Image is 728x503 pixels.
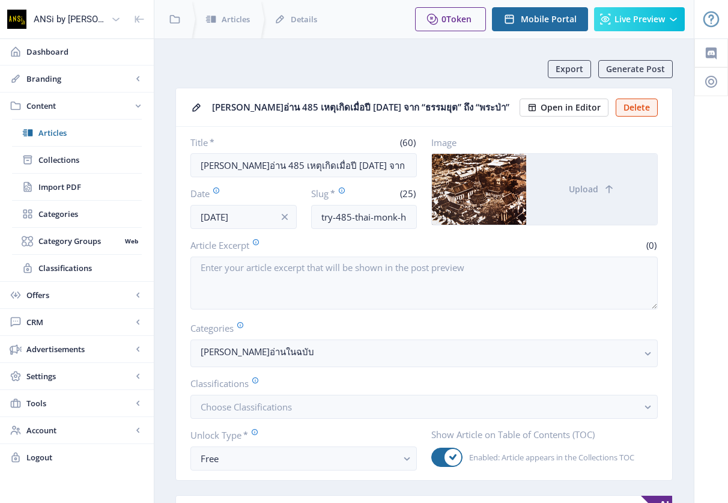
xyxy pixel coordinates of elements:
a: Category GroupsWeb [12,228,142,254]
a: Collections [12,147,142,173]
span: Dashboard [26,46,144,58]
button: Mobile Portal [492,7,588,31]
label: Date [190,187,287,200]
div: ANSi by [PERSON_NAME] [34,6,106,32]
span: Settings [26,370,132,382]
span: Details [291,13,317,25]
span: Enabled: Article appears in the Collections TOC [463,450,634,465]
button: Generate Post [598,60,673,78]
input: Publishing Date [190,205,297,229]
button: Export [548,60,591,78]
span: Import PDF [38,181,142,193]
a: Categories [12,201,142,227]
span: Tools [26,397,132,409]
a: Articles [12,120,142,146]
span: Export [556,64,583,74]
span: Category Groups [38,235,121,247]
span: Account [26,424,132,436]
label: Slug [311,187,359,200]
nb-select-label: [PERSON_NAME]อ่านในฉบับ [201,344,638,359]
a: Classifications [12,255,142,281]
div: [PERSON_NAME]อ่าน 485 เหตุเกิดเมื่อปี [DATE] จาก “ธรรมยุต” ถึง “พระป่า” [212,98,512,117]
button: Choose Classifications [190,395,658,419]
a: Import PDF [12,174,142,200]
span: Branding [26,73,132,85]
label: Classifications [190,377,648,390]
span: CRM [26,316,132,328]
label: Title [190,136,299,148]
span: Advertisements [26,343,132,355]
button: Open in Editor [520,99,608,117]
button: Delete [616,99,658,117]
button: [PERSON_NAME]อ่านในฉบับ [190,340,658,367]
button: Live Preview [594,7,685,31]
input: this-is-how-a-slug-looks-like [311,205,417,229]
label: Unlock Type [190,428,407,442]
span: Upload [569,184,598,194]
label: Show Article on Table of Contents (TOC) [431,428,648,441]
span: Live Preview [614,14,665,24]
span: Content [26,100,132,112]
span: Collections [38,154,142,166]
label: Image [431,136,648,148]
span: Open in Editor [541,103,601,112]
span: (60) [398,136,417,148]
button: info [273,205,297,229]
span: Articles [222,13,250,25]
label: Categories [190,322,648,335]
span: Choose Classifications [201,401,292,413]
span: Articles [38,127,142,139]
label: Article Excerpt [190,239,419,252]
span: (0) [645,239,658,251]
span: Categories [38,208,142,220]
nb-badge: Web [121,235,142,247]
nb-icon: info [279,211,291,223]
span: (25) [398,187,417,200]
button: Free [190,447,417,471]
img: properties.app_icon.png [7,10,26,29]
button: 0Token [415,7,486,31]
span: Classifications [38,262,142,274]
span: Token [446,13,472,25]
button: Upload [526,154,657,225]
span: Generate Post [606,64,665,74]
span: Logout [26,451,144,463]
input: Type Article Title ... [190,153,417,177]
div: Free [201,451,397,466]
span: Mobile Portal [521,14,577,24]
span: Offers [26,289,132,301]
